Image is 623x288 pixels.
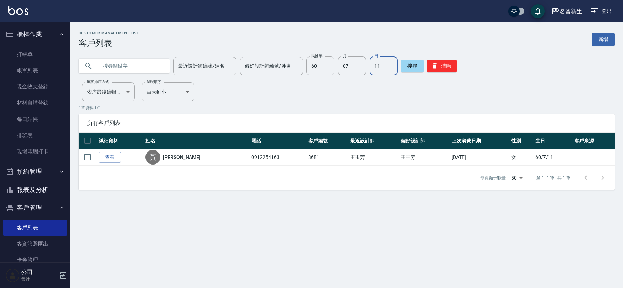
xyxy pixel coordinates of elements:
[536,175,570,181] p: 第 1–1 筆 共 1 筆
[144,133,250,149] th: 姓名
[450,133,509,149] th: 上次消費日期
[97,133,144,149] th: 詳細資料
[480,175,506,181] p: 每頁顯示數量
[343,53,346,59] label: 月
[250,133,306,149] th: 電話
[3,236,67,252] a: 客資篩選匯出
[534,133,573,149] th: 生日
[573,133,615,149] th: 客戶來源
[21,269,57,276] h5: 公司
[3,199,67,217] button: 客戶管理
[6,268,20,282] img: Person
[3,143,67,160] a: 現場電腦打卡
[588,5,615,18] button: 登出
[87,120,606,127] span: 所有客戶列表
[560,7,582,16] div: 名留新生
[348,149,399,166] td: 王玉芳
[3,46,67,62] a: 打帳單
[163,154,200,161] a: [PERSON_NAME]
[87,79,109,85] label: 顧客排序方式
[348,133,399,149] th: 最近設計師
[592,33,615,46] a: 新增
[79,105,615,111] p: 1 筆資料, 1 / 1
[3,111,67,127] a: 每日結帳
[82,82,135,101] div: 依序最後編輯時間
[450,149,509,166] td: [DATE]
[3,25,67,43] button: 櫃檯作業
[306,133,348,149] th: 客戶編號
[3,252,67,268] a: 卡券管理
[99,152,121,163] a: 查看
[399,149,450,166] td: 王玉芳
[3,79,67,95] a: 現金收支登錄
[311,53,322,59] label: 民國年
[250,149,306,166] td: 0912254163
[98,56,164,75] input: 搜尋關鍵字
[3,162,67,181] button: 預約管理
[534,149,573,166] td: 60/7/11
[79,38,139,48] h3: 客戶列表
[147,79,161,85] label: 呈現順序
[306,149,348,166] td: 3681
[508,168,525,187] div: 50
[548,4,585,19] button: 名留新生
[531,4,545,18] button: save
[79,31,139,35] h2: Customer Management List
[427,60,457,72] button: 清除
[509,133,534,149] th: 性別
[21,276,57,282] p: 會計
[3,220,67,236] a: 客戶列表
[3,127,67,143] a: 排班表
[374,53,378,59] label: 日
[399,133,450,149] th: 偏好設計師
[401,60,424,72] button: 搜尋
[8,6,28,15] img: Logo
[145,150,160,165] div: 黃
[3,181,67,199] button: 報表及分析
[509,149,534,166] td: 女
[142,82,194,101] div: 由大到小
[3,95,67,111] a: 材料自購登錄
[3,62,67,79] a: 帳單列表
